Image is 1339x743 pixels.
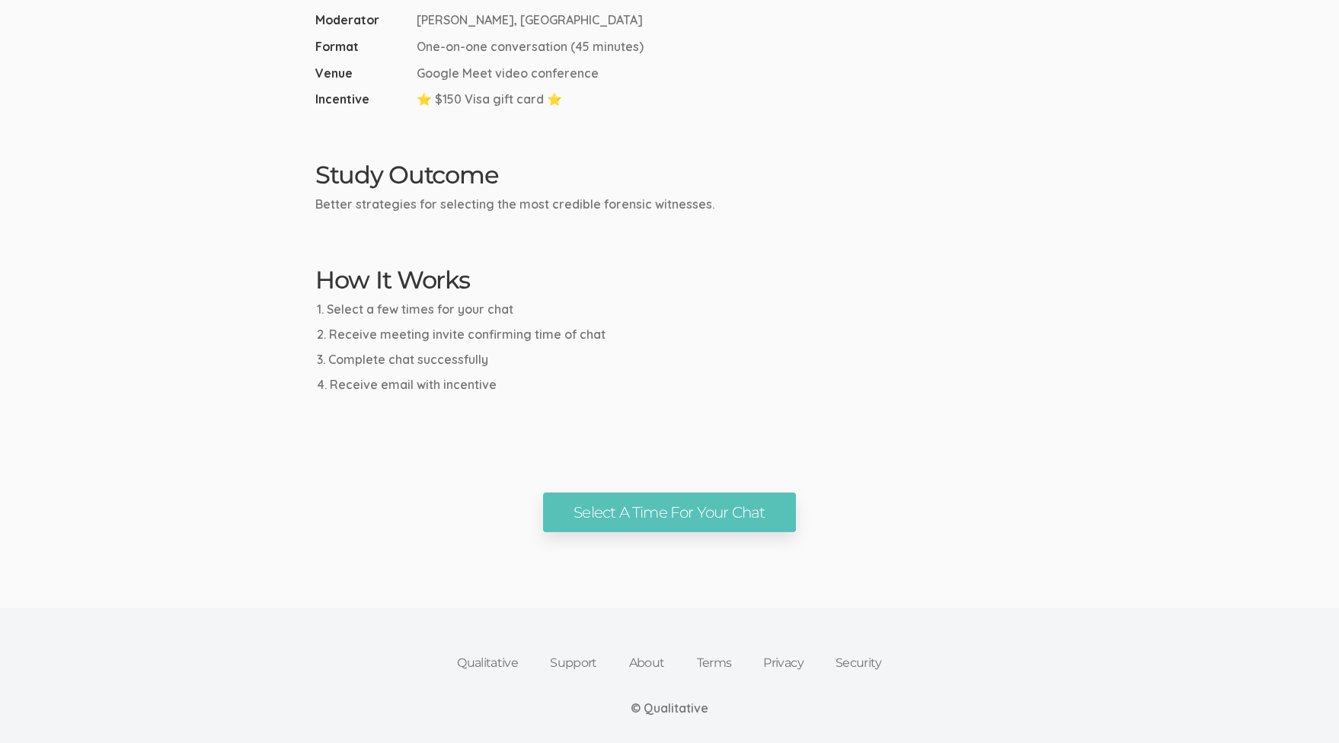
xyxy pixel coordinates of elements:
span: Moderator [315,11,411,29]
li: Select a few times for your chat [317,301,1024,318]
a: Support [534,646,613,680]
li: Receive email with incentive [317,376,1024,394]
a: Security [820,646,898,680]
span: [PERSON_NAME], [GEOGRAPHIC_DATA] [417,11,643,29]
li: Complete chat successfully [317,351,1024,368]
a: Privacy [747,646,820,680]
h2: How It Works [315,266,1024,293]
span: Google Meet video conference [417,65,599,82]
h2: Study Outcome [315,161,1024,188]
iframe: Chat Widget [1263,670,1339,743]
a: Qualitative [441,646,534,680]
li: Receive meeting invite confirming time of chat [317,326,1024,343]
a: Select A Time For Your Chat [543,493,795,533]
span: Format [315,38,411,56]
span: One-on-one conversation (45 minutes) [417,38,644,56]
span: ⭐ $150 Visa gift card ⭐ [417,91,562,108]
a: About [613,646,681,680]
span: Venue [315,65,411,82]
p: Better strategies for selecting the most credible forensic witnesses. [315,196,1024,213]
span: Incentive [315,91,411,108]
div: © Qualitative [631,700,708,717]
a: Terms [681,646,748,680]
